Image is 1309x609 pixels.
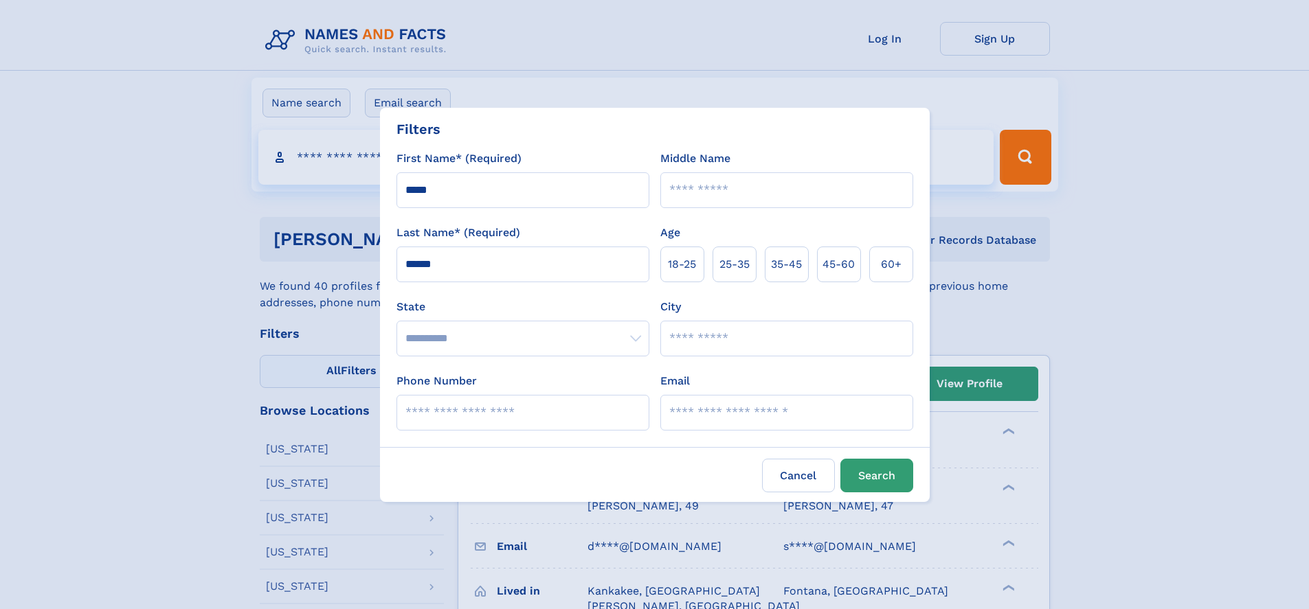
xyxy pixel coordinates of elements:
[396,299,649,315] label: State
[396,373,477,389] label: Phone Number
[719,256,750,273] span: 25‑35
[660,225,680,241] label: Age
[396,225,520,241] label: Last Name* (Required)
[762,459,835,492] label: Cancel
[668,256,696,273] span: 18‑25
[840,459,913,492] button: Search
[660,150,730,167] label: Middle Name
[396,150,522,167] label: First Name* (Required)
[396,119,440,139] div: Filters
[823,256,855,273] span: 45‑60
[660,373,690,389] label: Email
[660,299,681,315] label: City
[771,256,802,273] span: 35‑45
[881,256,902,273] span: 60+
